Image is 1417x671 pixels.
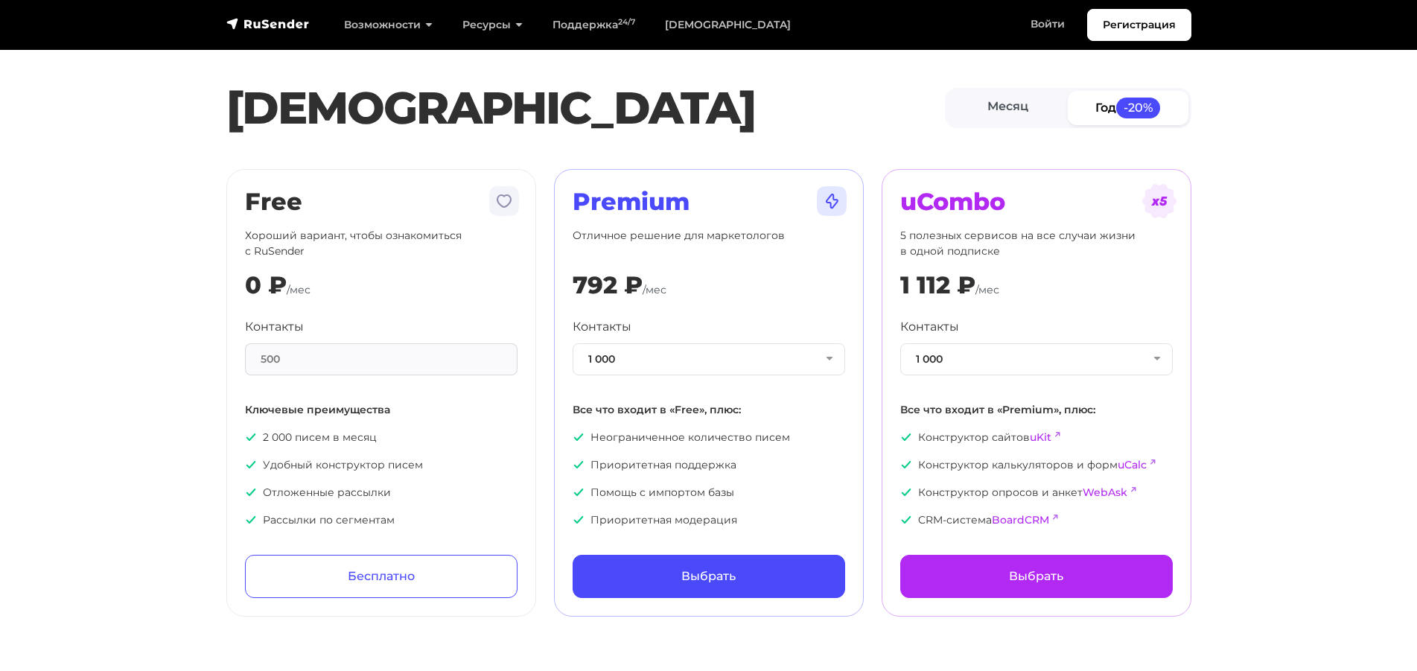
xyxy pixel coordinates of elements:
[245,188,518,216] h2: Free
[900,402,1173,418] p: Все что входит в «Premium», плюс:
[226,16,310,31] img: RuSender
[573,431,585,443] img: icon-ok.svg
[245,430,518,445] p: 2 000 писем в месяц
[573,343,845,375] button: 1 000
[245,459,257,471] img: icon-ok.svg
[245,402,518,418] p: Ключевые преимущества
[245,228,518,259] p: Хороший вариант, чтобы ознакомиться с RuSender
[573,457,845,473] p: Приоритетная поддержка
[245,271,287,299] div: 0 ₽
[900,318,959,336] label: Контакты
[900,228,1173,259] p: 5 полезных сервисов на все случаи жизни в одной подписке
[900,271,975,299] div: 1 112 ₽
[900,486,912,498] img: icon-ok.svg
[573,486,585,498] img: icon-ok.svg
[1083,486,1127,499] a: WebAsk
[1016,9,1080,39] a: Войти
[573,402,845,418] p: Все что входит в «Free», плюс:
[1030,430,1051,444] a: uKit
[245,555,518,598] a: Бесплатно
[1116,98,1161,118] span: -20%
[900,512,1173,528] p: CRM-система
[573,485,845,500] p: Помощь с импортом базы
[573,514,585,526] img: icon-ok.svg
[538,10,650,40] a: Поддержка24/7
[900,457,1173,473] p: Конструктор калькуляторов и форм
[1087,9,1191,41] a: Регистрация
[329,10,448,40] a: Возможности
[900,459,912,471] img: icon-ok.svg
[618,17,635,27] sup: 24/7
[900,555,1173,598] a: Выбрать
[643,283,666,296] span: /мес
[448,10,538,40] a: Ресурсы
[1118,458,1147,471] a: uCalc
[573,271,643,299] div: 792 ₽
[900,514,912,526] img: icon-ok.svg
[226,81,945,135] h1: [DEMOGRAPHIC_DATA]
[900,188,1173,216] h2: uCombo
[992,513,1049,527] a: BoardCRM
[245,318,304,336] label: Контакты
[573,318,631,336] label: Контакты
[650,10,806,40] a: [DEMOGRAPHIC_DATA]
[245,485,518,500] p: Отложенные рассылки
[245,512,518,528] p: Рассылки по сегментам
[814,183,850,219] img: tarif-premium.svg
[573,188,845,216] h2: Premium
[573,512,845,528] p: Приоритетная модерация
[1068,91,1188,124] a: Год
[900,431,912,443] img: icon-ok.svg
[245,486,257,498] img: icon-ok.svg
[245,514,257,526] img: icon-ok.svg
[948,91,1069,124] a: Месяц
[486,183,522,219] img: tarif-free.svg
[975,283,999,296] span: /мес
[287,283,311,296] span: /мес
[245,431,257,443] img: icon-ok.svg
[573,430,845,445] p: Неограниченное количество писем
[900,430,1173,445] p: Конструктор сайтов
[573,228,845,259] p: Отличное решение для маркетологов
[900,343,1173,375] button: 1 000
[245,457,518,473] p: Удобный конструктор писем
[900,485,1173,500] p: Конструктор опросов и анкет
[1141,183,1177,219] img: tarif-ucombo.svg
[573,555,845,598] a: Выбрать
[573,459,585,471] img: icon-ok.svg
